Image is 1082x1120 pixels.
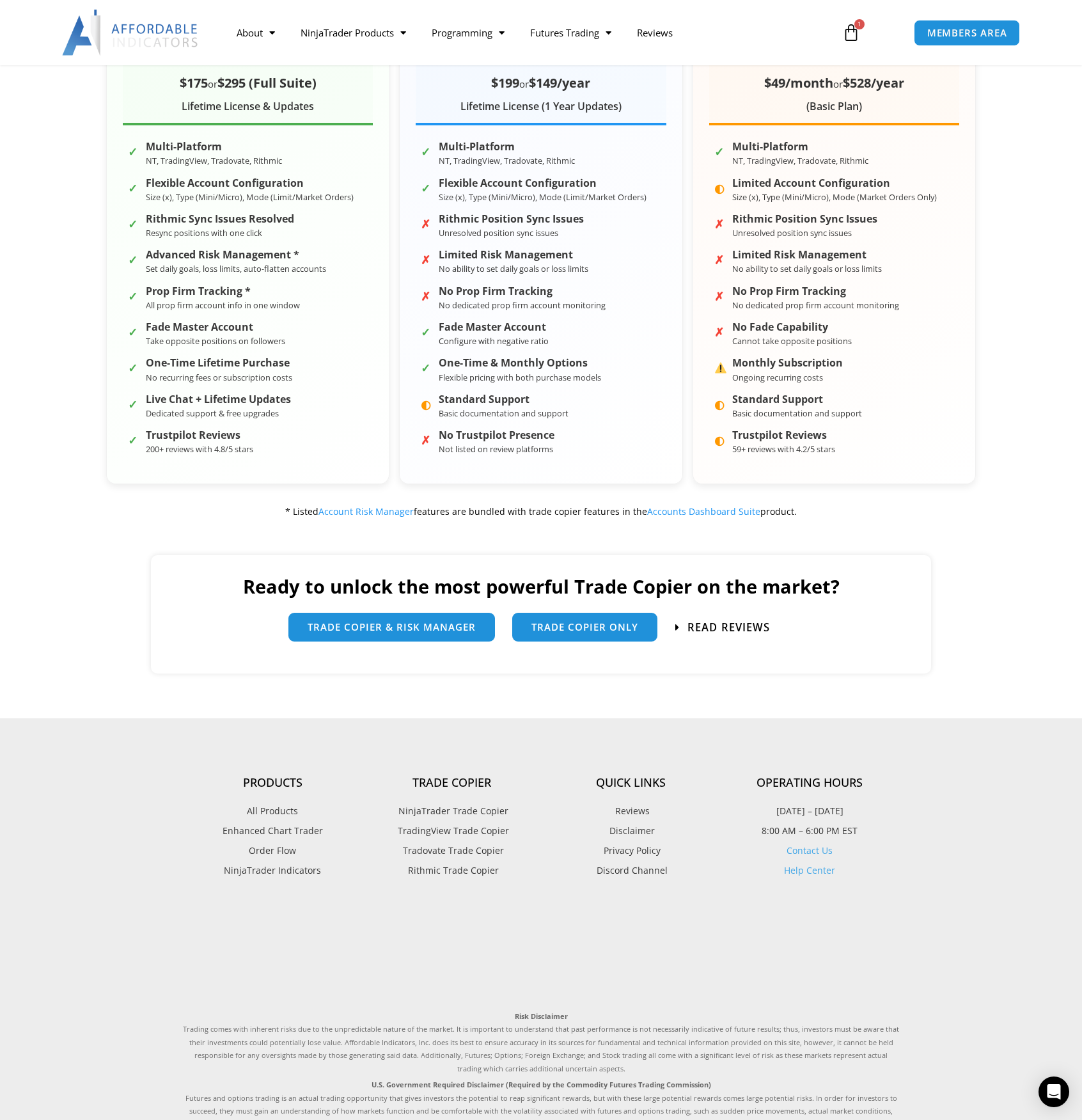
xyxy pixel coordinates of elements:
[439,213,584,225] strong: Rithmic Position Sync Issues
[732,321,852,333] strong: No Fade Capability
[128,178,139,189] span: ✓
[720,823,899,839] p: 8:00 AM – 6:00 PM EST
[183,823,362,839] a: Enhanced Chart Trader
[647,505,760,517] a: Accounts Dashboard Suite
[288,613,495,642] a: trade copier & Risk manager
[732,429,835,441] strong: Trustpilot Reviews
[146,141,282,153] strong: Multi-Platform
[439,155,575,166] small: NT, TradingView, Tradovate, Rithmic
[288,18,419,47] a: NinjaTrader Products
[714,178,726,189] span: ◐
[128,394,139,406] span: ✓
[732,191,937,203] small: Size (x), Type (Mini/Micro), Mode (Market Orders Only)
[416,71,666,95] div: or
[146,213,294,225] strong: Rithmic Sync Issues Resolved
[1039,1077,1069,1107] div: Open Intercom Messenger
[421,286,432,297] span: ✗
[714,249,726,261] span: ✗
[146,249,326,261] strong: Advanced Risk Management *
[732,285,899,297] strong: No Prop Firm Tracking
[439,357,601,369] strong: One-Time & Monthly Options
[146,335,285,347] small: Take opposite positions on followers
[224,862,321,879] span: NinjaTrader Indicators
[439,177,647,189] strong: Flexible Account Configuration
[732,299,899,311] small: No dedicated prop firm account monitoring
[439,321,549,333] strong: Fade Master Account
[732,407,862,419] small: Basic documentation and support
[732,227,852,239] small: Unresolved position sync issues
[439,443,553,455] small: Not listed on review platforms
[308,622,476,632] span: trade copier & Risk manager
[823,14,879,51] a: 1
[421,430,432,441] span: ✗
[612,803,650,819] span: Reviews
[439,335,549,347] small: Configure with negative ratio
[714,141,726,153] span: ✓
[714,322,726,333] span: ✗
[715,362,726,374] img: ⚠
[146,393,291,406] strong: Live Chat + Lifetime Updates
[318,505,414,517] a: Account Risk Manager
[709,71,959,95] div: or
[223,823,323,839] span: Enhanced Chart Trader
[146,321,285,333] strong: Fade Master Account
[419,18,517,47] a: Programming
[732,443,835,455] small: 59+ reviews with 4.2/5 stars
[123,71,373,95] div: or
[732,372,823,383] small: Ongoing recurring costs
[146,263,326,274] small: Set daily goals, loss limits, auto-flatten accounts
[421,178,432,189] span: ✓
[421,358,432,369] span: ✓
[732,249,882,261] strong: Limited Risk Management
[395,823,509,839] span: TradingView Trade Copier
[606,823,655,839] span: Disclaimer
[439,285,606,297] strong: No Prop Firm Tracking
[146,299,300,311] small: All prop firm account info in one window
[128,358,139,369] span: ✓
[146,407,279,419] small: Dedicated support & free upgrades
[183,842,362,859] a: Order Flow
[687,622,770,633] span: Read Reviews
[439,407,568,419] small: Basic documentation and support
[624,18,686,47] a: Reviews
[146,429,253,441] strong: Trustpilot Reviews
[421,394,432,406] span: ◐
[732,357,843,369] strong: Monthly Subscription
[541,823,720,839] a: Disclaimer
[714,430,726,441] span: ◐
[517,18,624,47] a: Futures Trading
[787,844,833,856] a: Contact Us
[224,18,827,47] nav: Menu
[732,263,882,274] small: No ability to set daily goals or loss limits
[512,613,657,642] a: Trade Copier Only
[421,249,432,261] span: ✗
[531,622,638,632] span: Trade Copier Only
[146,443,253,455] small: 200+ reviews with 4.8/5 stars
[714,394,726,406] span: ◐
[439,227,558,239] small: Unresolved position sync issues
[362,823,541,839] a: TradingView Trade Copier
[247,803,298,819] span: All Products
[106,503,976,520] div: * Listed features are bundled with trade copier features in the product.
[541,776,720,790] h4: Quick Links
[146,155,282,166] small: NT, TradingView, Tradovate, Rithmic
[224,18,288,47] a: About
[146,372,292,383] small: No recurring fees or subscription costs
[854,19,865,29] span: 1
[421,322,432,333] span: ✓
[146,227,262,239] small: Resync positions with one click
[732,155,868,166] small: NT, TradingView, Tradovate, Rithmic
[732,213,877,225] strong: Rithmic Position Sync Issues
[362,776,541,790] h4: Trade Copier
[400,842,504,859] span: Tradovate Trade Copier
[529,74,590,91] span: $149/year
[421,214,432,225] span: ✗
[146,191,354,203] small: Size (x), Type (Mini/Micro), Mode (Limit/Market Orders)
[439,372,601,383] small: Flexible pricing with both purchase models
[362,803,541,819] a: NinjaTrader Trade Copier
[784,864,835,876] a: Help Center
[421,141,432,153] span: ✓
[439,429,554,441] strong: No Trustpilot Presence
[416,97,666,116] div: Lifetime License (1 Year Updates)
[362,842,541,859] a: Tradovate Trade Copier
